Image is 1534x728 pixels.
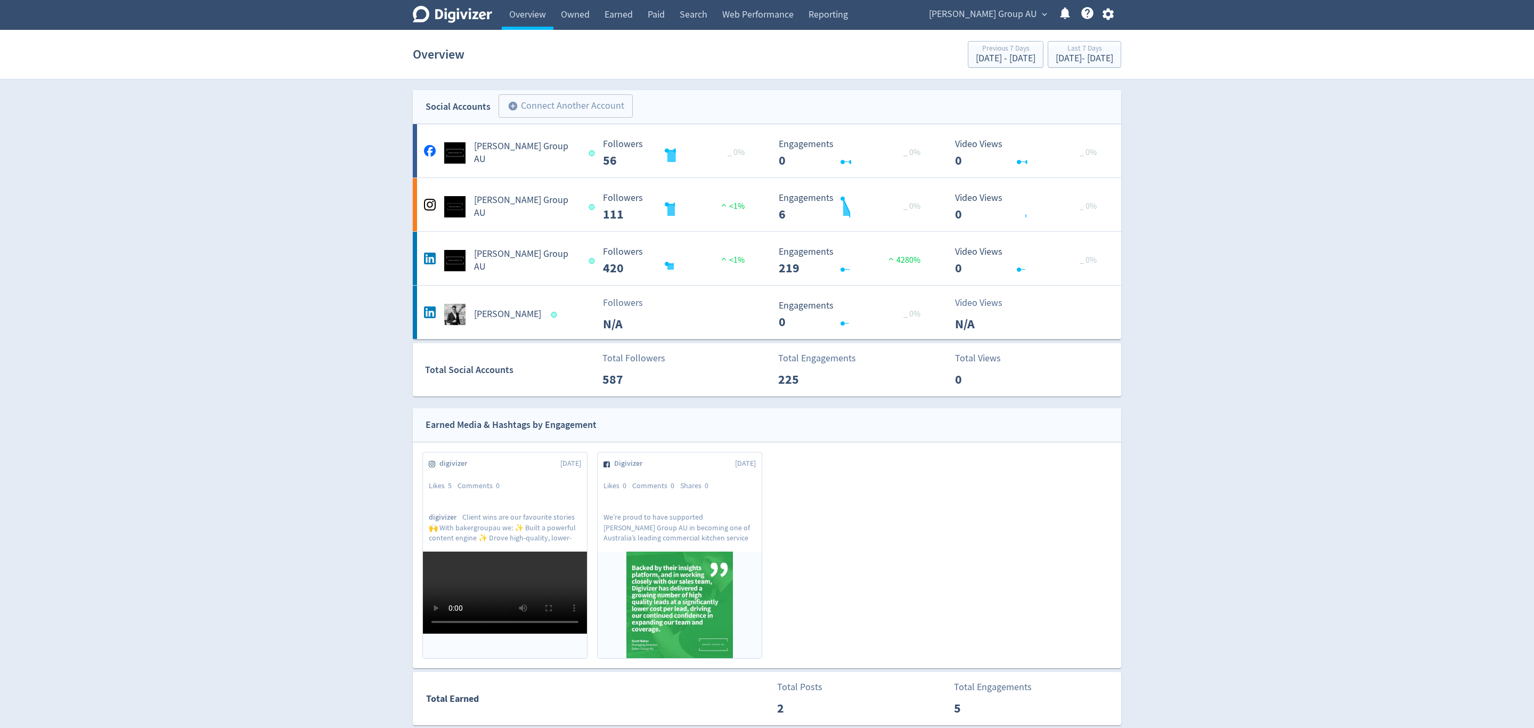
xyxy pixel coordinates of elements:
[1056,54,1113,63] div: [DATE] - [DATE]
[589,150,598,156] span: Data last synced: 7 Oct 2025, 7:02am (AEDT)
[705,481,708,490] span: 0
[1040,10,1049,19] span: expand_more
[925,6,1050,23] button: [PERSON_NAME] Group AU
[413,286,1121,339] a: Scott Baker undefined[PERSON_NAME]FollowersN/A Engagements 0 Engagements 0 _ 0%Video ViewsN/A
[1056,45,1113,54] div: Last 7 Days
[954,680,1032,694] p: Total Engagements
[1080,201,1097,212] span: _ 0%
[603,296,664,310] p: Followers
[589,258,598,264] span: Data last synced: 7 Oct 2025, 4:02am (AEDT)
[496,481,500,490] span: 0
[508,101,518,111] span: add_circle
[955,370,1016,389] p: 0
[439,458,473,469] span: digivizer
[425,362,595,378] div: Total Social Accounts
[598,193,757,221] svg: Followers 111
[955,314,1016,334] p: N/A
[603,314,664,334] p: N/A
[426,99,491,115] div: Social Accounts
[777,699,838,718] p: 2
[976,45,1035,54] div: Previous 7 Days
[632,481,680,491] div: Comments
[429,512,462,522] span: digivizer
[413,672,1121,725] a: Total EarnedTotal Posts2Total Engagements5
[491,96,633,118] a: Connect Another Account
[474,140,579,166] h5: [PERSON_NAME] Group AU
[589,204,598,210] span: Data last synced: 7 Oct 2025, 12:02pm (AEDT)
[778,351,856,366] p: Total Engagements
[719,255,729,263] img: positive-performance.svg
[778,370,839,389] p: 225
[413,37,464,71] h1: Overview
[598,452,762,658] a: Digivizer[DATE]Likes0Comments0Shares0We’re proud to have supported [PERSON_NAME] Group AU in beco...
[903,147,920,158] span: _ 0%
[429,481,458,491] div: Likes
[413,691,767,707] div: Total Earned
[886,255,896,263] img: positive-performance.svg
[954,699,1015,718] p: 5
[423,452,587,658] a: digivizer[DATE]Likes5Comments0digivizerClient wins are our favourite stories 🙌 With bakergroupau ...
[602,351,665,366] p: Total Followers
[950,139,1109,167] svg: Video Views 0
[777,680,838,694] p: Total Posts
[603,512,756,542] p: We’re proud to have supported [PERSON_NAME] Group AU in becoming one of Australia’s leading comme...
[773,193,933,221] svg: Engagements 6
[773,247,933,275] svg: Engagements 219
[976,54,1035,63] div: [DATE] - [DATE]
[968,41,1043,68] button: Previous 7 Days[DATE] - [DATE]
[413,232,1121,285] a: Baker Group AU undefined[PERSON_NAME] Group AU Followers 420 Followers 420 <1% Engagements 219 En...
[426,417,597,433] div: Earned Media & Hashtags by Engagement
[499,94,633,118] button: Connect Another Account
[474,194,579,220] h5: [PERSON_NAME] Group AU
[413,124,1121,177] a: Baker Group AU undefined[PERSON_NAME] Group AU Followers 56 Followers 56 _ 0% Engagements 0 Engag...
[955,351,1016,366] p: Total Views
[1048,41,1121,68] button: Last 7 Days[DATE]- [DATE]
[551,312,560,318] span: Data last synced: 6 Oct 2025, 6:02pm (AEDT)
[719,201,729,209] img: positive-performance.svg
[1080,255,1097,265] span: _ 0%
[413,178,1121,231] a: Baker Group AU undefined[PERSON_NAME] Group AU Followers 111 Followers 111 <1% Engagements 6 Enga...
[1080,147,1097,158] span: _ 0%
[773,301,933,329] svg: Engagements 0
[719,255,745,265] span: <1%
[623,481,626,490] span: 0
[929,6,1037,23] span: [PERSON_NAME] Group AU
[614,458,648,469] span: Digivizer
[448,481,452,490] span: 5
[773,139,933,167] svg: Engagements 0
[680,481,714,491] div: Shares
[671,481,674,490] span: 0
[444,250,466,271] img: Baker Group AU undefined
[474,248,579,273] h5: [PERSON_NAME] Group AU
[719,201,745,212] span: <1%
[955,296,1016,310] p: Video Views
[444,142,466,164] img: Baker Group AU undefined
[602,370,664,389] p: 587
[474,308,541,321] h5: [PERSON_NAME]
[886,255,920,265] span: 4280%
[735,458,756,469] span: [DATE]
[903,201,920,212] span: _ 0%
[458,481,505,491] div: Comments
[444,304,466,325] img: Scott Baker undefined
[429,512,581,542] p: Client wins are our favourite stories 🙌 With bakergroupau we: ✨ Built a powerful content engine ✨...
[598,139,757,167] svg: Followers 56
[444,196,466,217] img: Baker Group AU undefined
[903,309,920,319] span: _ 0%
[950,247,1109,275] svg: Video Views 0
[598,247,757,275] svg: Followers 420
[950,193,1109,221] svg: Video Views 0
[728,147,745,158] span: _ 0%
[603,481,632,491] div: Likes
[560,458,581,469] span: [DATE]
